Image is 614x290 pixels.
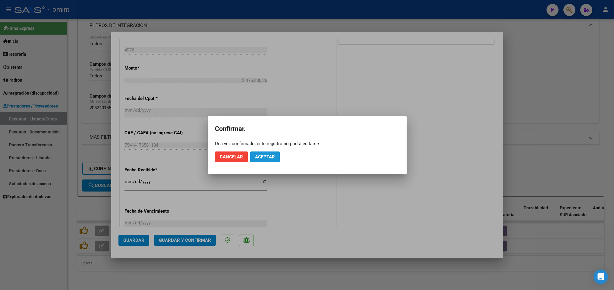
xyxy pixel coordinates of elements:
div: Una vez confirmado, este registro no podrá editarse [215,141,399,147]
h2: Confirmar. [215,123,399,135]
button: Cancelar [215,151,248,162]
div: Open Intercom Messenger [594,270,608,284]
span: Aceptar [255,154,275,160]
button: Aceptar [250,151,280,162]
span: Cancelar [220,154,243,160]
